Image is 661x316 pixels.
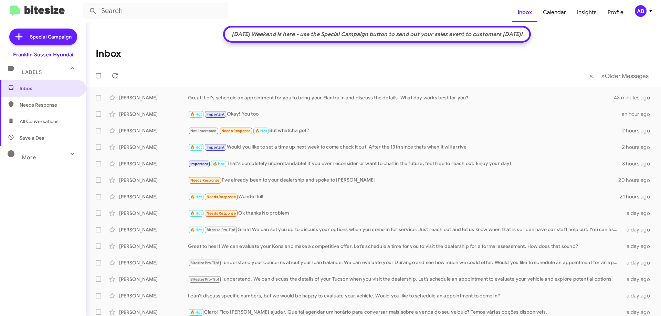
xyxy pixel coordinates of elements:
span: 🔥 Hot [190,195,202,199]
div: 43 minutes ago [614,94,655,101]
div: [PERSON_NAME] [119,193,188,200]
span: Important [207,112,224,117]
div: [PERSON_NAME] [119,160,188,167]
span: Older Messages [605,72,649,80]
div: an hour ago [622,111,655,118]
div: a day ago [622,243,655,250]
div: [PERSON_NAME] [119,127,188,134]
span: Needs Response [221,129,251,133]
div: Great! Let's schedule an appointment for you to bring your Elantra in and discuss the details. Wh... [188,94,614,101]
a: Profile [602,2,629,22]
a: Calendar [537,2,571,22]
div: 2 hours ago [622,127,655,134]
div: I understand. We can discuss the details of your Tucson when you visit the dealership. Let’s sche... [188,275,622,283]
span: Needs Response [207,211,236,216]
input: Search [83,3,228,19]
div: [PERSON_NAME] [119,144,188,151]
span: Bitesize Pro-Tip! [207,228,235,232]
span: Special Campaign [30,33,72,40]
div: [PERSON_NAME] [119,177,188,184]
div: a day ago [622,309,655,316]
span: Save a Deal [20,134,45,141]
span: « [589,72,593,80]
div: [PERSON_NAME] [119,259,188,266]
div: Franklin Sussex Hyundai [13,51,73,58]
div: 3 hours ago [622,160,655,167]
div: [DATE] Weekend is here - use the Special Campaign button to send out your sales event to customer... [228,31,526,38]
span: Bitesize Pro-Tip! [190,261,219,265]
button: Next [597,69,653,83]
div: [PERSON_NAME] [119,309,188,316]
button: Previous [585,69,597,83]
div: a day ago [622,226,655,233]
span: 🔥 Hot [255,129,267,133]
div: AB [635,5,647,17]
div: [PERSON_NAME] [119,292,188,299]
button: AB [629,5,653,17]
nav: Page navigation example [586,69,653,83]
div: [PERSON_NAME] [119,111,188,118]
div: Okay! You too [188,110,622,118]
span: 🔥 Hot [190,228,202,232]
div: I can't discuss specific numbers, but we would be happy to evaluate your vehicle. Would you like ... [188,292,622,299]
div: 21 hours ago [620,193,655,200]
span: Needs Response [20,101,78,108]
span: 🔥 Hot [190,310,202,315]
div: I understand your concerns about your loan balance. We can evaluate your Durango and see how much... [188,259,622,267]
span: Needs Response [190,178,220,183]
div: [PERSON_NAME] [119,226,188,233]
div: Ok thanks No problem [188,209,622,217]
span: Important [207,145,224,150]
span: Bitesize Pro-Tip! [190,277,219,282]
span: Important [190,162,208,166]
a: Inbox [512,2,537,22]
div: I've already been to your dealership and spoke to [PERSON_NAME] [188,176,618,184]
span: More [22,154,36,161]
a: Special Campaign [9,29,77,45]
div: [PERSON_NAME] [119,210,188,217]
span: 🔥 Hot [190,211,202,216]
div: That's completely understandable! If you ever reconsider or want to chat in the future, feel free... [188,160,622,168]
span: Inbox [20,85,78,92]
div: a day ago [622,276,655,283]
div: Would you like to set a time up next week to come check it out. After the 13th since thats when i... [188,143,622,151]
a: Insights [571,2,602,22]
div: Great We can set you up to discuss your options when you come in for service. Just reach out and ... [188,226,622,234]
span: All Conversations [20,118,59,125]
div: a day ago [622,210,655,217]
div: 20 hours ago [618,177,655,184]
span: 🔥 Hot [213,162,224,166]
div: a day ago [622,292,655,299]
div: [PERSON_NAME] [119,243,188,250]
span: Not-Interested [190,129,217,133]
h1: Inbox [96,48,121,59]
span: Needs Response [207,195,236,199]
div: [PERSON_NAME] [119,276,188,283]
div: [PERSON_NAME] [119,94,188,101]
div: Wonderful! [188,193,620,201]
span: 🔥 Hot [190,145,202,150]
span: Labels [22,69,42,75]
div: But whatcha got? [188,127,622,135]
span: 🔥 Hot [190,112,202,117]
span: » [601,72,605,80]
div: Great to hear! We can evaluate your Kona and make a competitive offer. Let’s schedule a time for ... [188,243,622,250]
div: 2 hours ago [622,144,655,151]
div: a day ago [622,259,655,266]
